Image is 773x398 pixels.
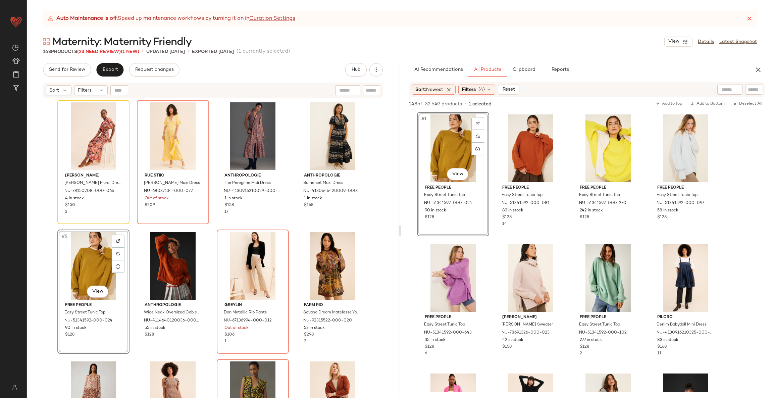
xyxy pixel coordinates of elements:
span: NU-67136994-000-012 [224,318,272,324]
p: updated [DATE] [146,48,185,55]
span: $150 [65,202,75,208]
img: 51341592_024_b [60,232,127,300]
img: 4130916210029_059_b [219,102,287,170]
span: Somerset Maxi Dress [303,180,343,186]
span: NU-4130916210325-000-091 [657,330,713,336]
span: (1 currently selected) [237,48,290,56]
span: NU-51341592-000-643 [424,330,472,336]
span: Reports [551,67,569,72]
span: [PERSON_NAME] Floral Dress [64,180,121,186]
span: 83 in stock [502,208,523,214]
span: Easy Street Tunic Top [502,192,543,198]
span: $128 [580,214,589,220]
span: 11 [657,351,661,356]
span: 163 [43,49,51,54]
span: Maternity: Maternity Friendly [52,36,192,49]
span: [PERSON_NAME] Sweater [502,322,553,328]
span: NU-4130646420009-000-520 [303,188,360,194]
span: NU-68037134-000-072 [144,188,193,194]
span: Easy Street Tunic Top [64,310,105,316]
img: heart_red.DM2ytmEG.svg [9,15,23,28]
span: 58 in stock [657,208,678,214]
img: 51341592_081_b [497,114,564,182]
button: Send for Review [43,63,91,77]
span: Free People [580,185,636,191]
span: Greylin [224,302,281,308]
span: Out of stock [224,325,249,331]
span: NU-51341592-000-024 [64,318,112,324]
button: Export [96,63,123,77]
span: Add to Top [656,102,682,106]
span: Easy Street Tunic Top [579,192,620,198]
span: Sort [49,87,59,94]
span: $158 [502,344,512,350]
span: 42 in stock [502,337,523,343]
span: NU-51341592-000-270 [579,200,626,206]
span: Anthropologie [224,173,281,179]
span: Free People [502,185,559,191]
span: 14 [502,222,507,226]
span: $158 [224,202,234,208]
span: 53 in stock [304,325,325,331]
span: 2 [304,339,306,344]
span: Easy Street Tunic Top [657,192,698,198]
img: 68037134_072_b [139,102,207,170]
span: The Peregrine Midi Dress [224,180,271,186]
img: svg%3e [476,121,480,126]
img: 67136994_012_b [219,232,287,300]
img: 78691326_023_b [497,244,564,312]
button: Deselect All [730,100,765,108]
span: 1 selected [469,101,492,108]
span: Hub [351,67,361,72]
span: [PERSON_NAME] Maxi Dress [144,180,200,186]
img: 51341592_102_b [574,244,642,312]
span: Wide Neck Oversized Cable Knit Sweater [144,310,201,316]
span: 1 in stock [224,196,243,202]
img: 78150208_066_b3 [60,102,127,170]
span: 55 in stock [145,325,165,331]
span: #5 [61,233,68,240]
span: Denim Babydoll Mini Dress [657,322,707,328]
span: Rue Stiic [145,173,201,179]
span: $298 [304,332,314,338]
button: View [447,168,468,180]
img: svg%3e [116,252,120,256]
img: 4130916210325_091_b [652,244,719,312]
span: Send for Review [49,67,85,72]
span: NU-4114640120036-000-080 [144,318,201,324]
span: $106 [224,332,235,338]
span: • [142,48,144,56]
span: Newest [426,87,443,92]
span: [PERSON_NAME] [65,173,122,179]
span: Add to Bottom [690,102,725,106]
span: Easy Street Tunic Top [424,322,465,328]
span: Anthropologie [304,173,361,179]
button: Add to Bottom [687,100,727,108]
span: 2 [65,210,67,214]
span: Deselect All [733,102,762,106]
span: 2 [580,351,582,356]
span: $168 [657,344,667,350]
span: Pilcro [657,314,714,320]
span: 1 [224,339,226,344]
img: 51341592_270_b [574,114,642,182]
span: View [92,289,103,294]
a: Latest Snapshot [719,38,757,45]
img: svg%3e [476,134,480,138]
span: #1 [421,116,428,122]
span: Free People [425,314,481,320]
a: Details [698,38,714,45]
span: Anthropologie [145,302,201,308]
span: Out of stock [145,196,169,202]
span: Clipboard [512,67,535,72]
img: svg%3e [12,44,19,51]
span: $128 [657,214,667,220]
span: Farm Rio [304,302,361,308]
span: Filters [78,87,92,94]
span: 17 [224,210,228,214]
button: Add to Top [653,100,685,108]
img: 51341592_097_b [652,114,719,182]
span: All Products [474,67,501,72]
span: 277 in stock [580,337,602,343]
span: Free People [657,185,714,191]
